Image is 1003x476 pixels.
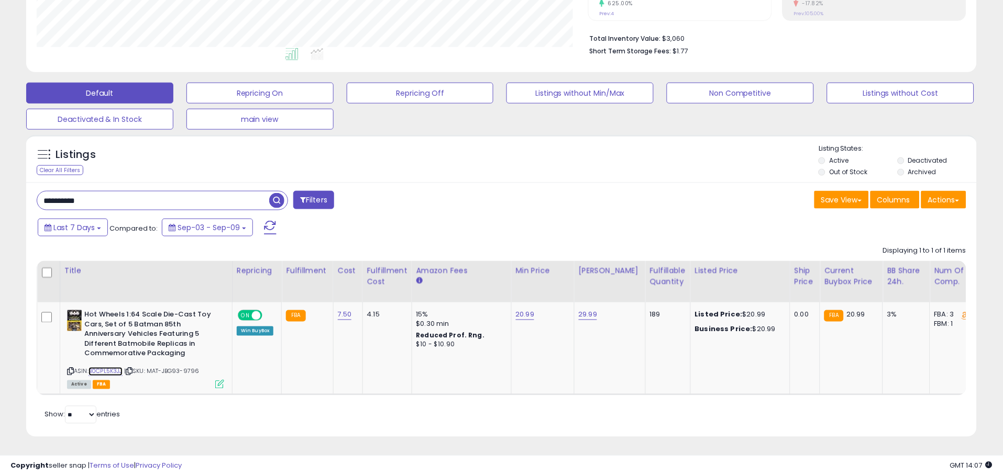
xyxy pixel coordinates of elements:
div: 189 [650,310,682,320]
a: 29.99 [579,310,598,320]
span: All listings currently available for purchase on Amazon [67,380,91,389]
span: Sep-03 - Sep-09 [178,222,240,233]
div: Amazon Fees [416,265,507,276]
a: 7.50 [338,310,352,320]
b: Total Inventory Value: [590,34,661,43]
button: Columns [870,191,920,209]
span: 20.99 [846,310,865,320]
button: Non Competitive [667,83,814,104]
b: Business Price: [695,324,753,334]
button: Listings without Min/Max [506,83,654,104]
b: Listed Price: [695,310,743,320]
div: $10 - $10.90 [416,341,503,349]
label: Deactivated [908,156,947,165]
span: $1.77 [673,46,688,56]
div: 4.15 [367,310,404,320]
div: ASIN: [67,310,224,388]
div: Min Price [516,265,570,276]
button: Listings without Cost [827,83,974,104]
h5: Listings [56,148,96,162]
div: Cost [338,265,358,276]
div: Ship Price [795,265,815,287]
button: Filters [293,191,334,209]
div: Fulfillable Quantity [650,265,686,287]
button: Default [26,83,173,104]
div: Listed Price [695,265,786,276]
button: Repricing On [186,83,334,104]
span: Show: entries [45,410,120,420]
img: 51TErnBvPDL._SL40_.jpg [67,310,82,331]
b: Short Term Storage Fees: [590,47,671,55]
a: Privacy Policy [136,460,182,470]
button: Sep-03 - Sep-09 [162,219,253,236]
div: 3% [887,310,922,320]
div: Num of Comp. [934,265,973,287]
div: $0.30 min [416,320,503,329]
button: Save View [814,191,869,209]
div: FBM: 1 [934,320,969,329]
div: BB Share 24h. [887,265,925,287]
div: Title [64,265,228,276]
span: OFF [261,311,278,320]
span: Last 7 Days [53,222,95,233]
div: Displaying 1 to 1 of 1 items [883,246,966,256]
a: Terms of Use [90,460,134,470]
div: FBA: 3 [934,310,969,320]
span: ON [239,311,252,320]
div: seller snap | | [10,461,182,471]
div: [PERSON_NAME] [579,265,641,276]
div: Current Buybox Price [824,265,878,287]
button: Repricing Off [347,83,494,104]
div: 15% [416,310,503,320]
button: Actions [921,191,966,209]
p: Listing States: [819,144,977,154]
label: Active [830,156,849,165]
a: B0CPL5K3JJ [89,367,123,376]
small: Amazon Fees. [416,276,423,286]
b: Reduced Prof. Rng. [416,331,485,340]
span: FBA [93,380,111,389]
div: 0.00 [795,310,812,320]
span: Compared to: [109,223,158,233]
button: Last 7 Days [38,219,108,236]
span: | SKU: MAT-JBG93-9796 [124,367,200,376]
a: 20.99 [516,310,535,320]
div: Fulfillment Cost [367,265,407,287]
div: $20.99 [695,310,782,320]
span: 2025-09-17 14:07 GMT [950,460,993,470]
div: $20.99 [695,325,782,334]
label: Archived [908,167,936,176]
small: FBA [824,310,844,322]
button: Deactivated & In Stock [26,109,173,130]
li: $3,060 [590,31,958,44]
div: Clear All Filters [37,165,83,175]
small: FBA [286,310,305,322]
button: main view [186,109,334,130]
div: Win BuyBox [237,326,274,336]
small: Prev: 4 [600,10,614,17]
small: Prev: 105.00% [794,10,824,17]
b: Hot Wheels 1:64 Scale Die-Cast Toy Cars, Set of 5 Batman 85th Anniversary Vehicles Featuring 5 Di... [84,310,212,361]
div: Repricing [237,265,278,276]
div: Fulfillment [286,265,328,276]
strong: Copyright [10,460,49,470]
label: Out of Stock [830,167,868,176]
span: Columns [877,195,910,205]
